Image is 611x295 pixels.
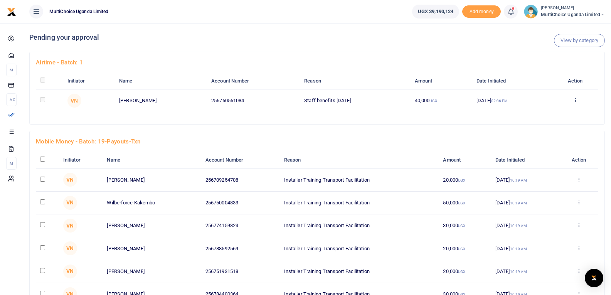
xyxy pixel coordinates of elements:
th: Name [115,73,207,89]
td: 20,000 [439,169,491,191]
a: logo-small logo-large logo-large [7,8,16,14]
th: Initiator [59,152,103,168]
small: 10:19 AM [510,247,527,251]
small: UGX [458,270,465,274]
td: [PERSON_NAME] [103,214,201,237]
img: profile-user [524,5,538,19]
td: [DATE] [491,237,559,260]
td: [DATE] [491,214,559,237]
td: 20,000 [439,237,491,260]
th: Amount [411,73,472,89]
span: VN [63,265,77,278]
td: 20,000 [439,260,491,283]
span: VN [67,94,81,108]
span: MultiChoice Uganda Limited [46,8,112,15]
th: Date Initiated [491,152,559,168]
td: Staff benefits [DATE] [300,89,411,112]
small: 10:19 AM [510,270,527,274]
h4: Airtime - batch: 1 [36,58,598,67]
td: 30,000 [439,214,491,237]
td: [PERSON_NAME] [103,169,201,191]
th: Account Number [207,73,300,89]
span: UGX 39,190,124 [418,8,453,15]
span: VN [63,196,77,210]
td: 256760561084 [207,89,300,112]
small: 02:36 PM [491,99,508,103]
small: UGX [458,201,465,205]
th: Reason [280,152,439,168]
a: profile-user [PERSON_NAME] MultiChoice Uganda Limited [524,5,605,19]
a: UGX 39,190,124 [412,5,459,19]
td: Installer Training Transport Facilitation [280,214,439,237]
td: 50,000 [439,191,491,214]
td: [DATE] [472,89,552,112]
th: Date Initiated [472,73,552,89]
th: Initiator [63,73,115,89]
small: [PERSON_NAME] [541,5,605,12]
th: Account Number [201,152,280,168]
td: [PERSON_NAME] [103,260,201,283]
td: [DATE] [491,260,559,283]
a: Add money [462,8,501,14]
td: [PERSON_NAME] [103,237,201,260]
td: 256709254708 [201,169,280,191]
small: UGX [458,247,465,251]
small: 10:19 AM [510,201,527,205]
span: VN [63,241,77,255]
small: UGX [458,178,465,182]
th: Amount [439,152,491,168]
small: 10:19 AM [510,178,527,182]
td: Installer Training Transport Facilitation [280,260,439,283]
div: Open Intercom Messenger [585,269,603,287]
td: 256751931518 [201,260,280,283]
td: [DATE] [491,191,559,214]
th: Action [552,73,598,89]
td: Wilberforce Kakembo [103,191,201,214]
th: Reason [300,73,411,89]
td: 40,000 [411,89,472,112]
li: Toup your wallet [462,5,501,18]
li: M [6,64,17,76]
h4: Mobile Money - batch: 19-payouts-txn [36,137,598,146]
span: VN [63,173,77,187]
td: 256788592569 [201,237,280,260]
td: [PERSON_NAME] [115,89,207,112]
li: Ac [6,93,17,106]
li: M [6,157,17,170]
th: Name [103,152,201,168]
span: MultiChoice Uganda Limited [541,11,605,18]
td: 256750004833 [201,191,280,214]
span: Add money [462,5,501,18]
img: logo-small [7,7,16,17]
th: Action [559,152,598,168]
small: 10:19 AM [510,224,527,228]
td: [DATE] [491,169,559,191]
small: UGX [429,99,437,103]
td: Installer Training Transport Facilitation [280,237,439,260]
li: Wallet ballance [409,5,462,19]
small: UGX [458,224,465,228]
td: Installer Training Transport Facilitation [280,191,439,214]
td: 256774159823 [201,214,280,237]
span: VN [63,219,77,233]
td: Installer Training Transport Facilitation [280,169,439,191]
h4: Pending your approval [29,33,605,42]
a: View by category [554,34,605,47]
